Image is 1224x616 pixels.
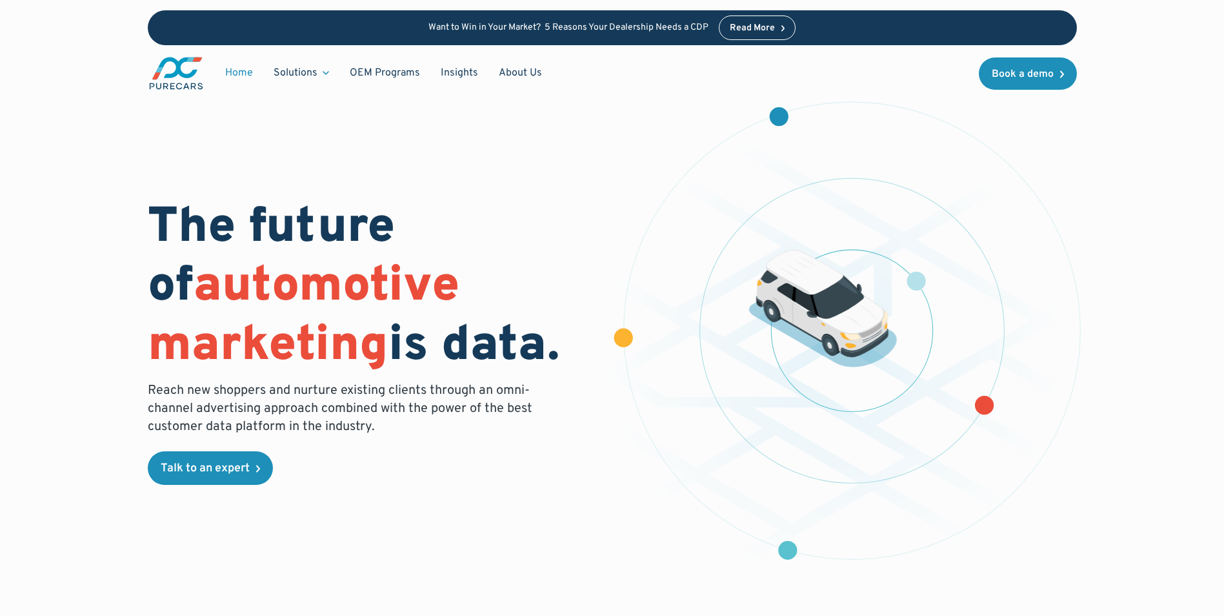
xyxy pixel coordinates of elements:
p: Want to Win in Your Market? 5 Reasons Your Dealership Needs a CDP [428,23,708,34]
h1: The future of is data. [148,200,597,376]
a: main [148,56,205,91]
a: Insights [430,61,488,85]
a: Read More [719,15,796,40]
img: purecars logo [148,56,205,91]
a: Book a demo [979,57,1077,90]
div: Book a demo [992,69,1054,79]
a: About Us [488,61,552,85]
p: Reach new shoppers and nurture existing clients through an omni-channel advertising approach comb... [148,382,540,436]
span: automotive marketing [148,256,459,377]
div: Solutions [263,61,339,85]
div: Talk to an expert [161,463,250,475]
a: Talk to an expert [148,451,273,485]
div: Solutions [274,66,317,80]
div: Read More [730,24,775,33]
img: illustration of a vehicle [748,250,897,367]
a: Home [215,61,263,85]
a: OEM Programs [339,61,430,85]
